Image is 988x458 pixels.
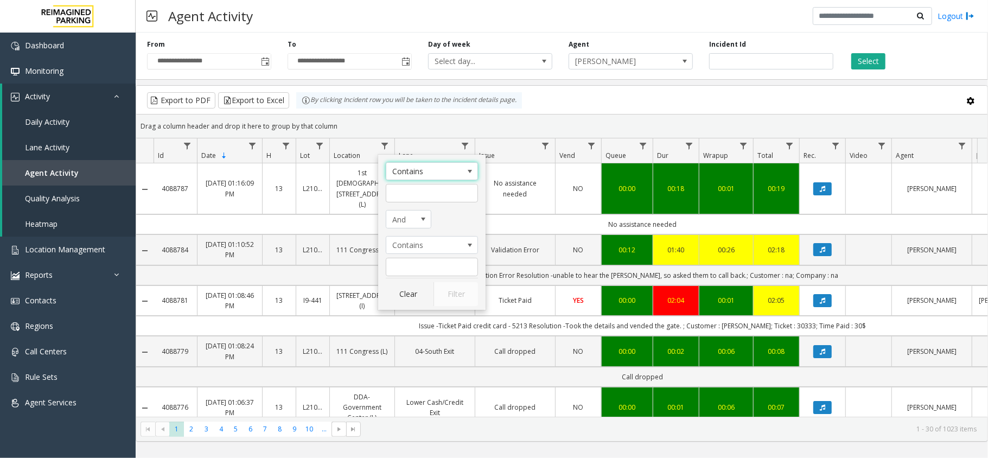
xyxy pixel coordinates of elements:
span: Quality Analysis [25,193,80,203]
div: 00:08 [760,346,793,357]
a: Dur Filter Menu [682,138,697,153]
a: 00:19 [760,183,793,194]
span: NO [573,245,584,255]
span: Agent [896,151,914,160]
a: Video Filter Menu [875,138,889,153]
a: L21066000 [303,245,323,255]
span: Page 5 [228,422,243,436]
a: Collapse Details [136,246,154,255]
span: Lane Activity [25,142,69,152]
span: Sortable [220,151,228,160]
a: Call dropped [482,346,549,357]
a: DDA-Government Center (L) [336,392,388,423]
img: 'icon' [11,246,20,255]
a: I9-441 [303,295,323,306]
div: 00:01 [660,402,692,412]
a: NO [562,402,595,412]
a: Total Filter Menu [782,138,797,153]
a: Validation Error [482,245,549,255]
span: Total [757,151,773,160]
button: Export to Excel [218,92,289,109]
span: Select day... [429,54,527,69]
div: By clicking Incident row you will be taken to the incident details page. [296,92,522,109]
label: Agent [569,40,589,49]
button: Clear [386,282,430,306]
a: 111 Congress (L) [336,346,388,357]
a: 4088781 [160,295,190,306]
a: 13 [269,295,289,306]
span: Call Centers [25,346,67,357]
a: 13 [269,183,289,194]
a: YES [562,295,595,306]
a: [STREET_ADDRESS] (I) [336,290,388,311]
span: Toggle popup [259,54,271,69]
a: 02:04 [660,295,692,306]
div: 01:40 [660,245,692,255]
span: [PERSON_NAME] [569,54,668,69]
a: 00:00 [608,402,646,412]
a: Collapse Details [136,404,154,412]
span: Vend [559,151,575,160]
span: Issue [479,151,495,160]
a: L21066000 [303,346,323,357]
a: Queue Filter Menu [636,138,651,153]
a: Collapse Details [136,297,154,306]
a: [PERSON_NAME] [898,295,965,306]
label: From [147,40,165,49]
a: 00:26 [706,245,747,255]
div: 02:18 [760,245,793,255]
span: Contains [386,237,459,254]
span: NO [573,403,584,412]
span: Contacts [25,295,56,306]
a: [PERSON_NAME] [898,346,965,357]
a: 00:00 [608,183,646,194]
a: No assistance needed [482,178,549,199]
a: 13 [269,346,289,357]
a: Lane Filter Menu [458,138,473,153]
img: 'icon' [11,373,20,382]
a: 00:06 [706,402,747,412]
img: 'icon' [11,271,20,280]
a: Agent Filter Menu [955,138,970,153]
a: Lot Filter Menu [313,138,327,153]
a: Id Filter Menu [180,138,195,153]
a: 02:05 [760,295,793,306]
a: 00:01 [706,183,747,194]
button: Export to PDF [147,92,215,109]
span: Toggle popup [399,54,411,69]
label: To [288,40,296,49]
span: Lot [300,151,310,160]
img: infoIcon.svg [302,96,310,105]
span: Monitoring [25,66,63,76]
a: [DATE] 01:10:52 PM [204,239,256,260]
span: Reports [25,270,53,280]
a: Lower Cash/Credit Exit [401,397,468,418]
a: 1st [DEMOGRAPHIC_DATA], [STREET_ADDRESS] (L) [336,168,388,209]
div: 00:00 [608,346,646,357]
a: Daily Activity [2,109,136,135]
a: 4088779 [160,346,190,357]
span: Page 3 [199,422,214,436]
a: L21023900 [303,402,323,412]
a: 00:18 [660,183,692,194]
a: 04-South Exit [401,346,468,357]
a: 00:00 [608,295,646,306]
a: [DATE] 01:08:46 PM [204,290,256,311]
a: Agent Activity [2,160,136,186]
span: Regions [25,321,53,331]
a: [DATE] 01:06:37 PM [204,397,256,418]
span: And [386,211,422,228]
label: Day of week [428,40,470,49]
span: Go to the next page [335,425,343,434]
img: 'icon' [11,322,20,331]
span: Location [334,151,360,160]
a: 00:06 [706,346,747,357]
a: Logout [938,10,974,22]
